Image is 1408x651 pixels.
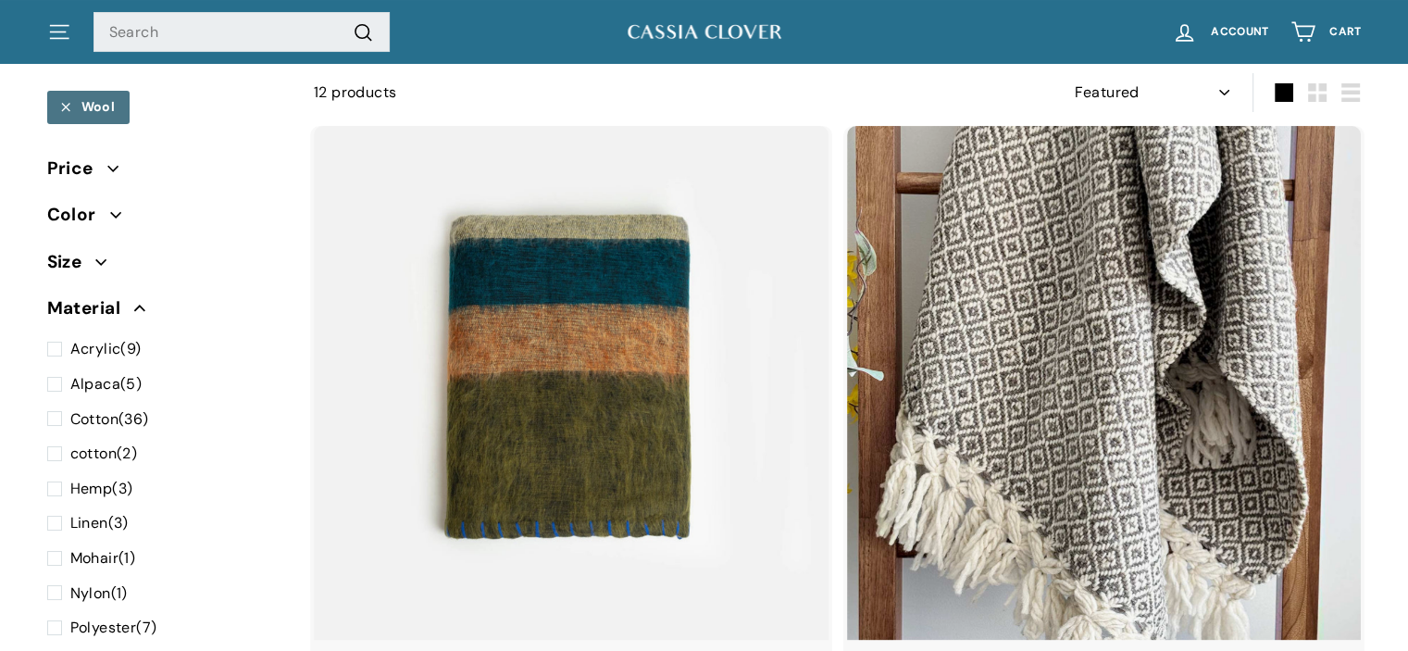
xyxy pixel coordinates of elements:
[93,12,390,53] input: Search
[70,583,111,603] span: Nylon
[47,155,107,182] span: Price
[1279,5,1372,59] a: Cart
[47,201,110,229] span: Color
[70,407,149,432] span: (36)
[70,409,118,429] span: Cotton
[70,374,120,394] span: Alpaca
[47,244,284,290] button: Size
[70,339,121,358] span: Acrylic
[47,248,96,276] span: Size
[47,290,284,336] button: Material
[70,442,138,466] span: (2)
[1329,26,1361,38] span: Cart
[70,616,157,640] span: (7)
[314,81,838,105] div: 12 products
[70,511,129,535] span: (3)
[1211,26,1268,38] span: Account
[70,513,108,532] span: Linen
[70,618,137,637] span: Polyester
[1161,5,1279,59] a: Account
[47,294,135,322] span: Material
[70,477,133,501] span: (3)
[70,546,136,570] span: (1)
[47,196,284,243] button: Color
[70,582,128,606] span: (1)
[47,91,131,124] a: Wool
[70,479,113,498] span: Hemp
[70,444,117,463] span: cotton
[70,548,118,568] span: Mohair
[70,372,143,396] span: (5)
[314,126,829,641] img: A striped throw blanket with varying shades of olive green, deep teal, mustard, and beige, with a...
[70,337,142,361] span: (9)
[47,150,284,196] button: Price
